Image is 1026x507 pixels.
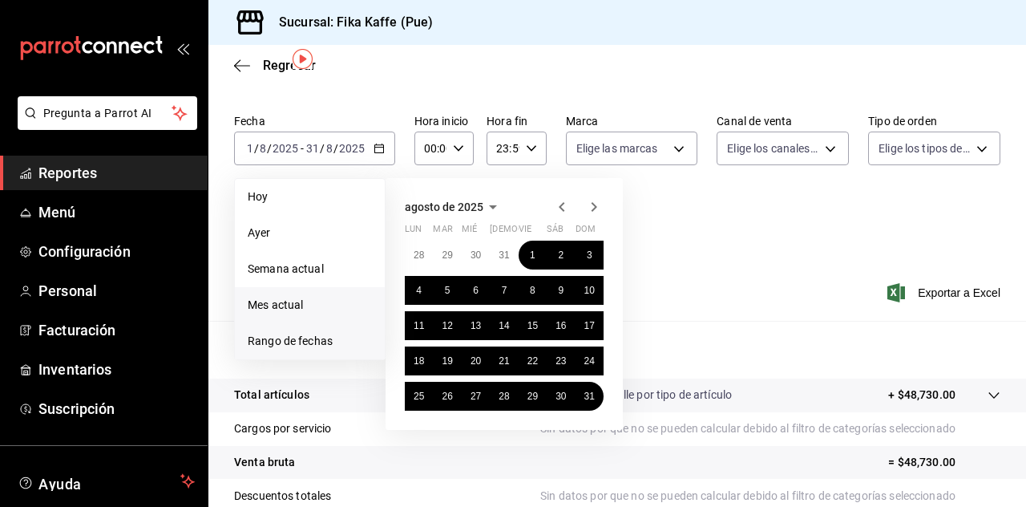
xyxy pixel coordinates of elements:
[888,387,955,404] p: + $48,730.00
[248,261,372,278] span: Semana actual
[38,162,195,184] span: Reportes
[246,142,254,155] input: --
[519,276,547,305] button: 8 de agosto de 2025
[38,472,174,491] span: Ayuda
[519,311,547,340] button: 15 de agosto de 2025
[540,488,1000,505] p: Sin datos por que no se pueden calcular debido al filtro de categorías seleccionado
[558,285,563,296] abbr: 9 de agosto de 2025
[547,347,575,375] button: 23 de agosto de 2025
[433,311,461,340] button: 12 de agosto de 2025
[519,241,547,270] button: 1 de agosto de 2025
[527,320,538,331] abbr: 15 de agosto de 2025
[717,116,849,127] label: Canal de venta
[499,249,509,261] abbr: 31 de julio de 2025
[325,142,333,155] input: --
[499,391,509,402] abbr: 28 de agosto de 2025
[584,320,595,331] abbr: 17 de agosto de 2025
[891,283,1000,302] button: Exportar a Excel
[18,96,197,130] button: Pregunta a Parrot AI
[471,249,481,261] abbr: 30 de julio de 2025
[530,285,535,296] abbr: 8 de agosto de 2025
[462,311,490,340] button: 13 de agosto de 2025
[576,347,604,375] button: 24 de agosto de 2025
[405,382,433,411] button: 25 de agosto de 2025
[519,224,531,241] abbr: viernes
[879,140,971,156] span: Elige los tipos de orden
[555,320,566,331] abbr: 16 de agosto de 2025
[473,285,479,296] abbr: 6 de agosto de 2025
[433,276,461,305] button: 5 de agosto de 2025
[38,319,195,341] span: Facturación
[405,241,433,270] button: 28 de julio de 2025
[471,391,481,402] abbr: 27 de agosto de 2025
[293,49,313,69] img: Tooltip marker
[433,382,461,411] button: 26 de agosto de 2025
[576,311,604,340] button: 17 de agosto de 2025
[433,224,452,241] abbr: martes
[416,285,422,296] abbr: 4 de agosto de 2025
[38,280,195,302] span: Personal
[490,276,518,305] button: 7 de agosto de 2025
[555,391,566,402] abbr: 30 de agosto de 2025
[248,225,372,241] span: Ayer
[176,42,189,55] button: open_drawer_menu
[414,249,424,261] abbr: 28 de julio de 2025
[234,387,309,404] p: Total artículos
[519,347,547,375] button: 22 de agosto de 2025
[43,105,172,122] span: Pregunta a Parrot AI
[490,347,518,375] button: 21 de agosto de 2025
[576,140,658,156] span: Elige las marcas
[487,116,546,127] label: Hora fin
[442,249,452,261] abbr: 29 de julio de 2025
[267,142,272,155] span: /
[547,311,575,340] button: 16 de agosto de 2025
[519,382,547,411] button: 29 de agosto de 2025
[462,224,477,241] abbr: miércoles
[38,398,195,420] span: Suscripción
[558,249,563,261] abbr: 2 de agosto de 2025
[38,201,195,223] span: Menú
[471,355,481,367] abbr: 20 de agosto de 2025
[576,382,604,411] button: 31 de agosto de 2025
[433,347,461,375] button: 19 de agosto de 2025
[405,276,433,305] button: 4 de agosto de 2025
[234,454,295,471] p: Venta bruta
[584,285,595,296] abbr: 10 de agosto de 2025
[462,276,490,305] button: 6 de agosto de 2025
[272,142,299,155] input: ----
[248,189,372,205] span: Hoy
[433,241,461,270] button: 29 de julio de 2025
[490,241,518,270] button: 31 de julio de 2025
[301,142,304,155] span: -
[11,116,197,133] a: Pregunta a Parrot AI
[499,355,509,367] abbr: 21 de agosto de 2025
[338,142,366,155] input: ----
[414,320,424,331] abbr: 11 de agosto de 2025
[499,320,509,331] abbr: 14 de agosto de 2025
[38,359,195,380] span: Inventarios
[576,224,596,241] abbr: domingo
[868,116,1000,127] label: Tipo de orden
[266,13,433,32] h3: Sucursal: Fika Kaffe (Pue)
[576,241,604,270] button: 3 de agosto de 2025
[320,142,325,155] span: /
[888,454,1000,471] p: = $48,730.00
[414,116,474,127] label: Hora inicio
[566,116,698,127] label: Marca
[405,201,483,213] span: agosto de 2025
[442,355,452,367] abbr: 19 de agosto de 2025
[547,382,575,411] button: 30 de agosto de 2025
[584,391,595,402] abbr: 31 de agosto de 2025
[248,297,372,314] span: Mes actual
[234,420,332,437] p: Cargos por servicio
[38,241,195,262] span: Configuración
[414,355,424,367] abbr: 18 de agosto de 2025
[490,224,584,241] abbr: jueves
[234,488,331,505] p: Descuentos totales
[263,58,316,73] span: Regresar
[445,285,450,296] abbr: 5 de agosto de 2025
[442,320,452,331] abbr: 12 de agosto de 2025
[462,347,490,375] button: 20 de agosto de 2025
